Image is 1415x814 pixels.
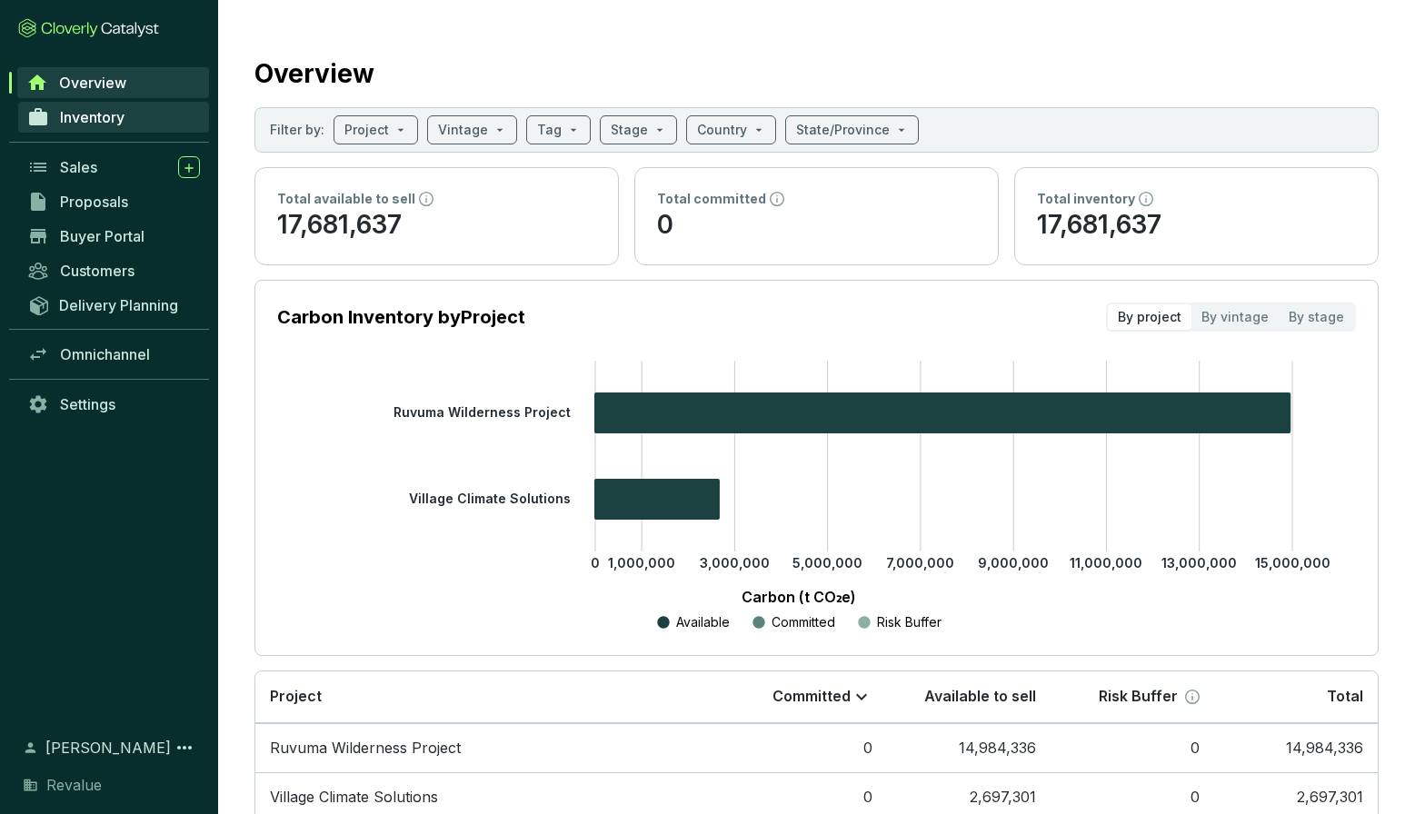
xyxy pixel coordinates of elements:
[18,339,209,370] a: Omnichannel
[17,67,209,98] a: Overview
[700,555,770,571] tspan: 3,000,000
[255,671,723,723] th: Project
[59,74,126,92] span: Overview
[277,304,525,330] p: Carbon Inventory by Project
[657,208,976,243] p: 0
[657,190,766,208] p: Total committed
[59,296,178,314] span: Delivery Planning
[304,586,1292,608] p: Carbon (t CO₂e)
[887,723,1051,773] td: 14,984,336
[60,158,97,176] span: Sales
[772,687,851,707] p: Committed
[1214,671,1378,723] th: Total
[1070,555,1142,571] tspan: 11,000,000
[978,555,1049,571] tspan: 9,000,000
[60,108,125,126] span: Inventory
[1051,723,1214,773] td: 0
[18,221,209,252] a: Buyer Portal
[394,404,571,420] tspan: Ruvuma Wilderness Project
[1191,304,1279,330] div: By vintage
[45,737,171,759] span: [PERSON_NAME]
[60,227,144,245] span: Buyer Portal
[1214,723,1378,773] td: 14,984,336
[608,555,675,571] tspan: 1,000,000
[772,613,835,631] p: Committed
[1106,303,1356,332] div: segmented control
[1037,208,1356,243] p: 17,681,637
[591,555,600,571] tspan: 0
[886,555,954,571] tspan: 7,000,000
[409,491,571,506] tspan: Village Climate Solutions
[277,208,596,243] p: 17,681,637
[18,255,209,286] a: Customers
[254,55,374,93] h2: Overview
[18,102,209,133] a: Inventory
[60,193,128,211] span: Proposals
[46,774,102,796] span: Revalue
[1037,190,1135,208] p: Total inventory
[255,723,723,773] td: Ruvuma Wilderness Project
[887,671,1051,723] th: Available to sell
[18,389,209,420] a: Settings
[60,395,115,413] span: Settings
[723,723,887,773] td: 0
[1099,687,1178,707] p: Risk Buffer
[1255,555,1330,571] tspan: 15,000,000
[877,613,942,631] p: Risk Buffer
[18,290,209,320] a: Delivery Planning
[1279,304,1354,330] div: By stage
[18,152,209,183] a: Sales
[792,555,862,571] tspan: 5,000,000
[676,613,730,631] p: Available
[1108,304,1191,330] div: By project
[1161,555,1237,571] tspan: 13,000,000
[277,190,415,208] p: Total available to sell
[270,121,324,139] p: Filter by:
[60,345,150,363] span: Omnichannel
[60,262,135,280] span: Customers
[18,186,209,217] a: Proposals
